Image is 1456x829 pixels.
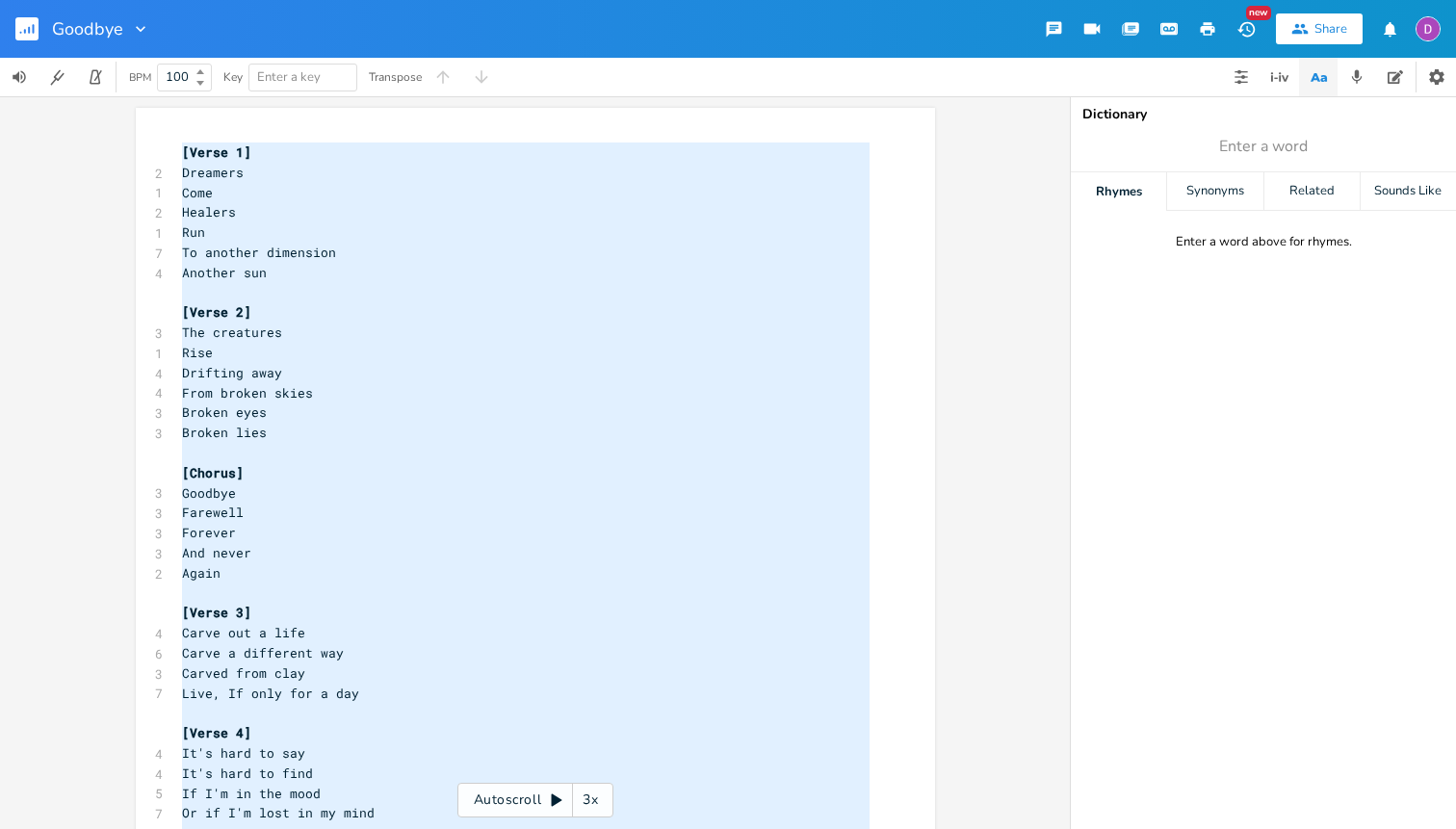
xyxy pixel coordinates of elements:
span: Run [182,223,205,241]
span: Enter a word [1219,136,1308,158]
span: It's hard to find [182,764,313,782]
div: New [1246,6,1271,20]
span: Another sun [182,264,267,281]
span: Again [182,564,221,582]
div: Autoscroll [457,783,613,817]
div: BPM [129,72,151,83]
div: Enter a word above for rhymes. [1176,234,1352,250]
span: From broken skies [182,384,313,402]
span: And never [182,544,251,561]
div: Share [1314,20,1347,38]
span: Broken eyes [182,403,267,421]
span: Drifting away [182,364,282,381]
span: Goodbye [182,484,236,502]
span: Carved from clay [182,664,305,682]
span: If I'm in the mood [182,785,321,802]
span: Carve out a life [182,624,305,641]
div: Key [223,71,243,83]
span: The creatures [182,324,282,341]
span: Broken lies [182,424,267,441]
span: Healers [182,203,236,220]
span: Enter a key [257,68,321,86]
button: Share [1276,13,1363,44]
div: Dictionary [1082,108,1444,121]
span: To another dimension [182,244,336,261]
span: [Verse 3] [182,604,251,621]
div: Synonyms [1167,172,1262,211]
button: New [1227,12,1265,46]
span: Forever [182,524,236,541]
span: Carve a different way [182,644,344,661]
div: Rhymes [1071,172,1166,211]
img: Dylan [1416,16,1441,41]
div: Related [1264,172,1360,211]
span: [Verse 4] [182,724,251,741]
span: Come [182,184,213,201]
div: Sounds Like [1361,172,1456,211]
span: [Chorus] [182,464,244,481]
span: [Verse 1] [182,143,251,161]
span: It's hard to say [182,744,305,762]
span: Farewell [182,504,244,521]
div: 3x [573,783,608,817]
span: Goodbye [52,20,123,38]
span: [Verse 2] [182,303,251,321]
div: Transpose [369,71,422,83]
span: Live, If only for a day [182,685,359,702]
span: Dreamers [182,164,244,181]
span: Or if I'm lost in my mind [182,804,375,821]
span: Rise [182,344,213,361]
